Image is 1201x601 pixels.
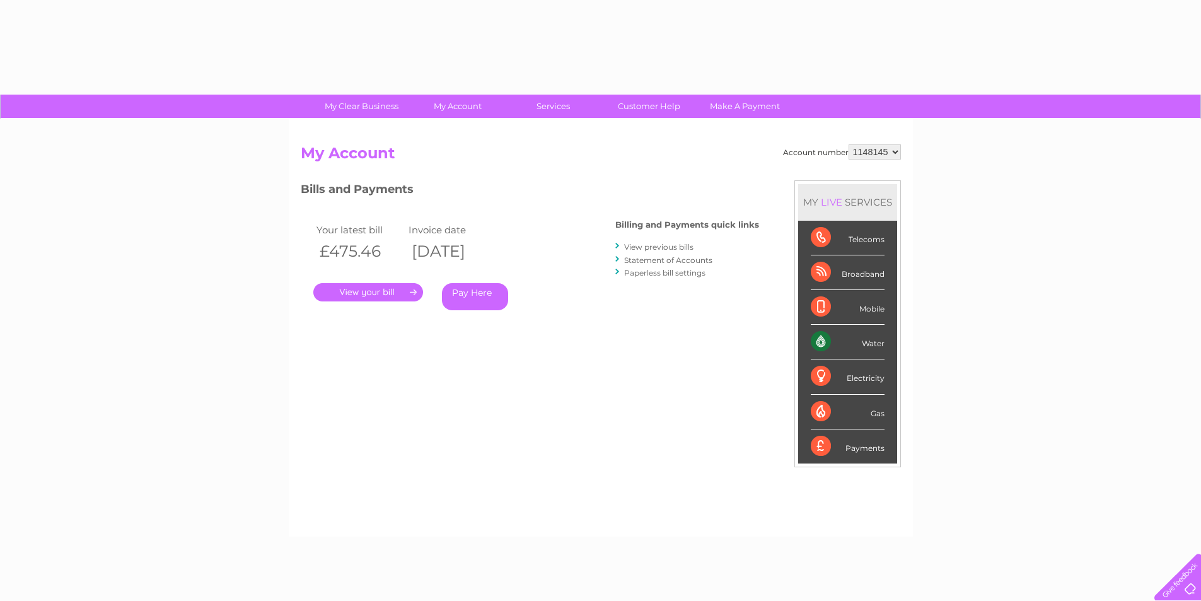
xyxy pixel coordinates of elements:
[501,95,605,118] a: Services
[624,268,705,277] a: Paperless bill settings
[693,95,797,118] a: Make A Payment
[811,395,885,429] div: Gas
[405,95,509,118] a: My Account
[405,238,497,264] th: [DATE]
[624,242,693,252] a: View previous bills
[811,429,885,464] div: Payments
[313,283,423,301] a: .
[301,180,759,202] h3: Bills and Payments
[597,95,701,118] a: Customer Help
[798,184,897,220] div: MY SERVICES
[783,144,901,160] div: Account number
[405,221,497,238] td: Invoice date
[811,221,885,255] div: Telecoms
[615,220,759,230] h4: Billing and Payments quick links
[811,255,885,290] div: Broadband
[313,238,405,264] th: £475.46
[818,196,845,208] div: LIVE
[624,255,712,265] a: Statement of Accounts
[301,144,901,168] h2: My Account
[811,325,885,359] div: Water
[313,221,405,238] td: Your latest bill
[811,359,885,394] div: Electricity
[310,95,414,118] a: My Clear Business
[811,290,885,325] div: Mobile
[442,283,508,310] a: Pay Here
